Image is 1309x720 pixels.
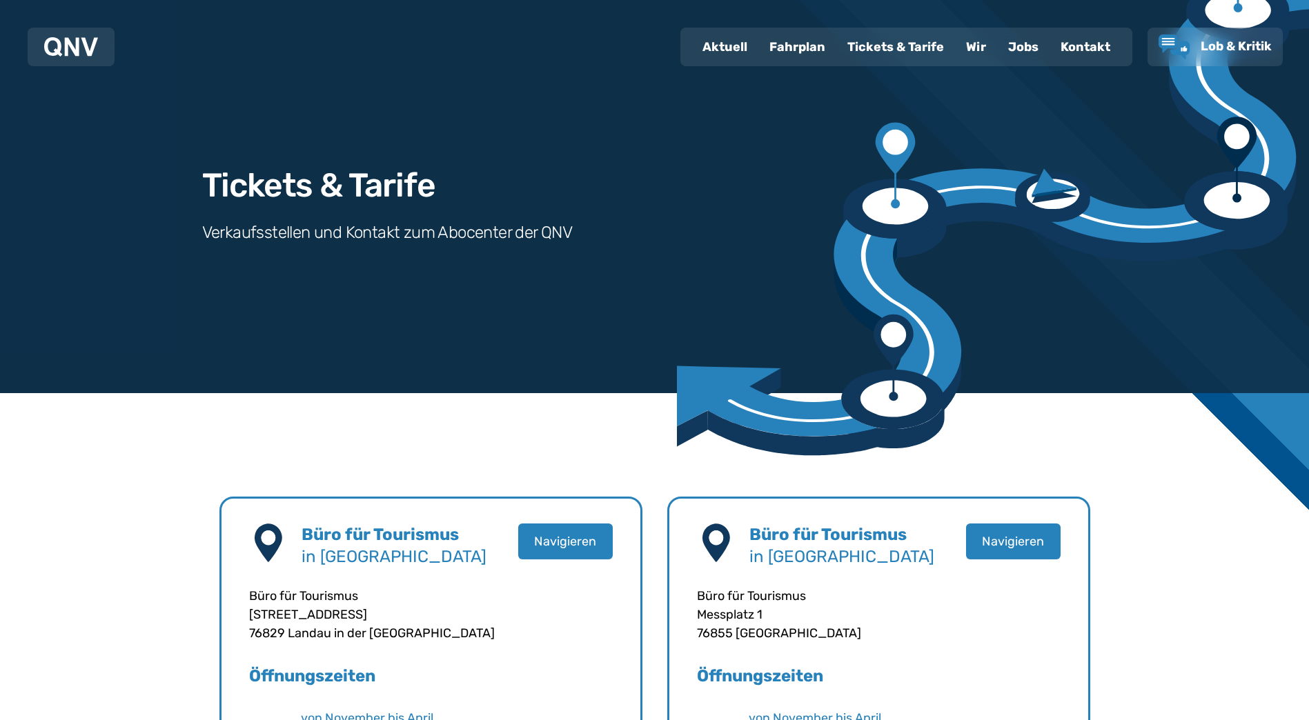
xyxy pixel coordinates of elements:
[749,525,907,544] b: Büro für Tourismus
[966,523,1061,559] button: Navigieren
[697,587,1061,643] p: Büro für Tourismus Messplatz 1 76855 [GEOGRAPHIC_DATA]
[518,523,613,559] button: Navigieren
[302,525,459,544] b: Büro für Tourismus
[1201,39,1272,54] span: Lob & Kritik
[44,33,98,61] a: QNV Logo
[697,665,1061,687] h5: Öffnungszeiten
[302,546,518,568] p: in [GEOGRAPHIC_DATA]
[691,29,758,65] a: Aktuell
[202,169,435,202] h1: Tickets & Tarife
[1159,34,1272,59] a: Lob & Kritik
[955,29,997,65] a: Wir
[202,221,573,243] h3: Verkaufsstellen und Kontakt zum Abocenter der QNV
[758,29,836,65] a: Fahrplan
[249,665,613,687] h5: Öffnungszeiten
[836,29,955,65] a: Tickets & Tarife
[997,29,1050,65] a: Jobs
[1050,29,1121,65] a: Kontakt
[749,546,966,568] p: in [GEOGRAPHIC_DATA]
[44,37,98,57] img: QNV Logo
[249,587,613,643] p: Büro für Tourismus [STREET_ADDRESS] 76829 Landau in der [GEOGRAPHIC_DATA]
